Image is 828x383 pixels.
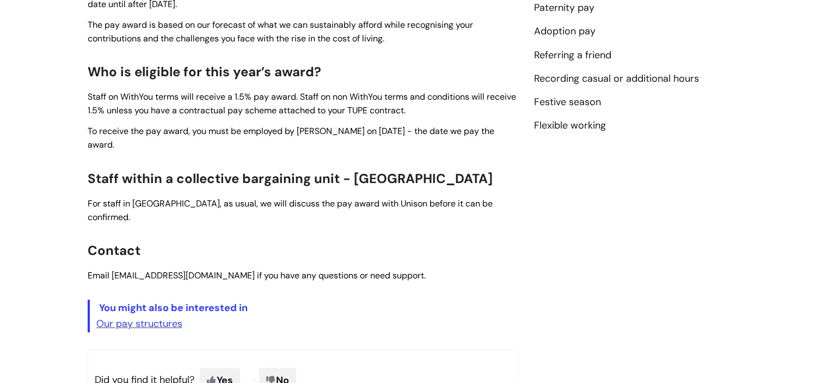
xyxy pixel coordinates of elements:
span: For staff in [GEOGRAPHIC_DATA], as usual, we will discuss the pay award with Unison before it can... [88,198,493,223]
span: The pay award is based on our forecast of what we can sustainably afford while recognising your c... [88,19,473,44]
a: Flexible working [534,119,606,133]
span: Who is eligible for this year’s award? [88,63,321,80]
a: Festive season [534,95,601,110]
span: Contact [88,242,140,259]
span: Staff on WithYou terms will receive a 1.5% pay award. Staff on non WithYou terms and conditions w... [88,91,516,116]
a: Paternity pay [534,1,594,15]
a: Adoption pay [534,25,596,39]
span: You might also be interested in [99,301,248,314]
span: Email [EMAIL_ADDRESS][DOMAIN_NAME] if you have any questions or need support. [88,270,426,281]
a: Our pay structures [96,317,182,330]
a: Recording casual or additional hours [534,72,699,86]
span: Staff within a collective bargaining unit - [GEOGRAPHIC_DATA] [88,170,493,187]
span: To receive the pay award, you must be employed by [PERSON_NAME] on [DATE] - the date we pay the a... [88,125,494,150]
a: Referring a friend [534,48,611,63]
